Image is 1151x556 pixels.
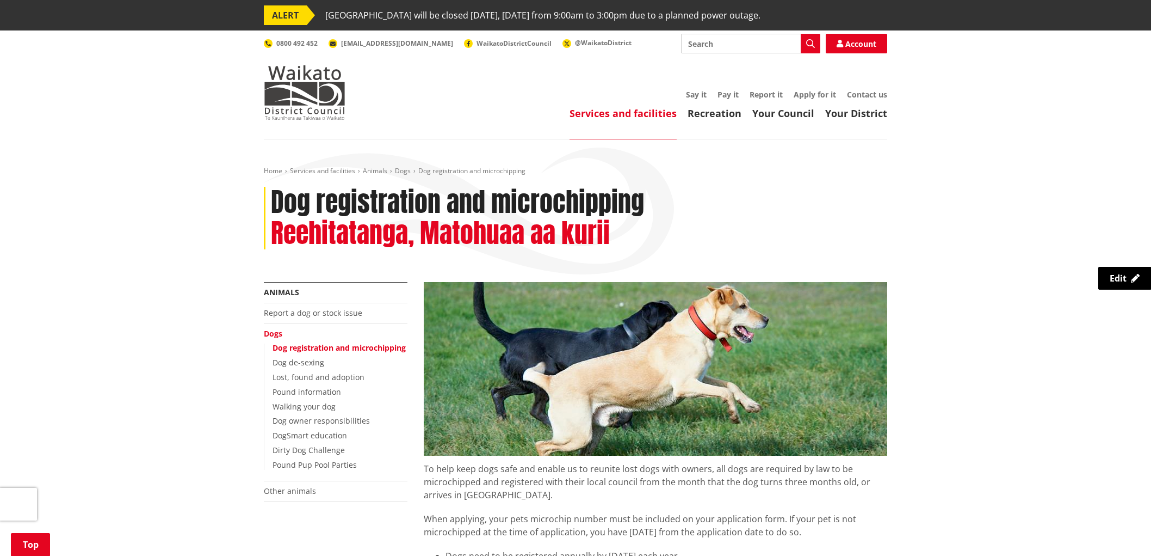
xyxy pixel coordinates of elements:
[264,5,307,25] span: ALERT
[273,416,370,426] a: Dog owner responsibilities
[847,89,887,100] a: Contact us
[273,445,345,455] a: Dirty Dog Challenge
[464,39,552,48] a: WaikatoDistrictCouncil
[826,34,887,53] a: Account
[273,460,357,470] a: Pound Pup Pool Parties
[341,39,453,48] span: [EMAIL_ADDRESS][DOMAIN_NAME]
[264,65,345,120] img: Waikato District Council - Te Kaunihera aa Takiwaa o Waikato
[264,167,887,176] nav: breadcrumb
[688,107,741,120] a: Recreation
[424,512,887,539] p: When applying, your pets microchip number must be included on your application form. If your pet ...
[794,89,836,100] a: Apply for it
[329,39,453,48] a: [EMAIL_ADDRESS][DOMAIN_NAME]
[273,343,406,353] a: Dog registration and microchipping
[570,107,677,120] a: Services and facilities
[264,39,318,48] a: 0800 492 452
[750,89,783,100] a: Report it
[686,89,707,100] a: Say it
[752,107,814,120] a: Your Council
[271,218,610,249] h2: Reehitatanga, Matohuaa aa kurii
[1101,510,1140,549] iframe: Messenger Launcher
[264,328,282,339] a: Dogs
[264,308,362,318] a: Report a dog or stock issue
[11,533,50,556] a: Top
[273,387,341,397] a: Pound information
[575,38,632,47] span: @WaikatoDistrict
[717,89,739,100] a: Pay it
[276,39,318,48] span: 0800 492 452
[477,39,552,48] span: WaikatoDistrictCouncil
[273,430,347,441] a: DogSmart education
[264,486,316,496] a: Other animals
[424,282,887,456] img: Register your dog
[290,166,355,175] a: Services and facilities
[273,401,336,412] a: Walking your dog
[1098,267,1151,290] a: Edit
[681,34,820,53] input: Search input
[264,287,299,297] a: Animals
[424,456,887,502] p: To help keep dogs safe and enable us to reunite lost dogs with owners, all dogs are required by l...
[825,107,887,120] a: Your District
[271,187,644,218] h1: Dog registration and microchipping
[1110,272,1127,284] span: Edit
[273,372,364,382] a: Lost, found and adoption
[395,166,411,175] a: Dogs
[264,166,282,175] a: Home
[363,166,387,175] a: Animals
[273,357,324,368] a: Dog de-sexing
[562,38,632,47] a: @WaikatoDistrict
[325,5,760,25] span: [GEOGRAPHIC_DATA] will be closed [DATE], [DATE] from 9:00am to 3:00pm due to a planned power outage.
[418,166,525,175] span: Dog registration and microchipping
